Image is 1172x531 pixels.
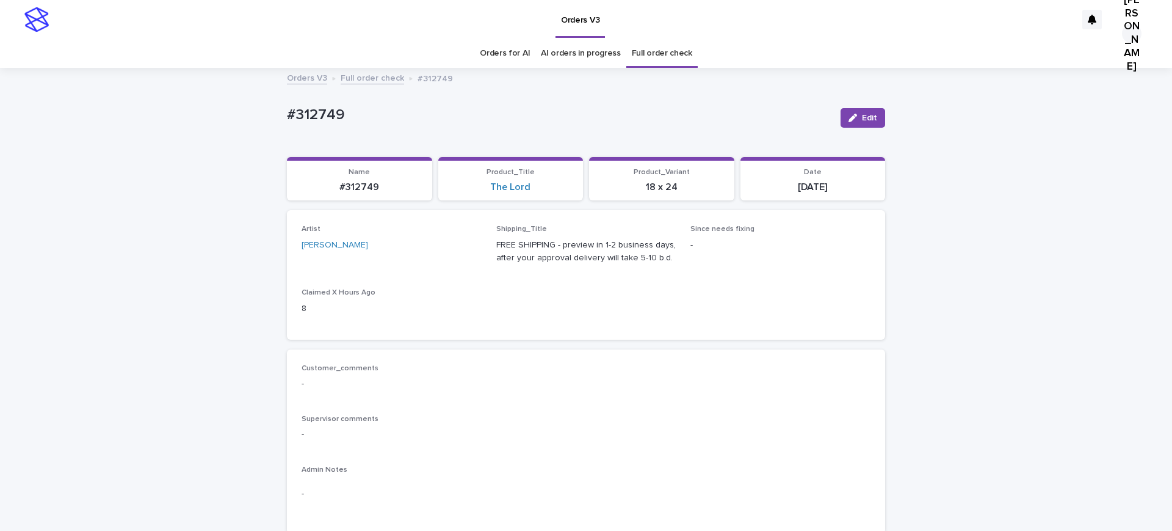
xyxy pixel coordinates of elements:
[862,114,877,122] span: Edit
[418,71,453,84] p: #312749
[294,181,425,193] p: #312749
[490,181,530,193] a: The Lord
[24,7,49,32] img: stacker-logo-s-only.png
[349,169,370,176] span: Name
[632,39,692,68] a: Full order check
[541,39,621,68] a: AI orders in progress
[302,239,368,252] a: [PERSON_NAME]
[690,239,870,252] p: -
[302,466,347,474] span: Admin Notes
[496,239,676,265] p: FREE SHIPPING - preview in 1-2 business days, after your approval delivery will take 5-10 b.d.
[302,225,320,233] span: Artist
[1122,24,1141,43] div: [PERSON_NAME]
[341,70,404,84] a: Full order check
[302,378,870,390] p: -
[690,225,754,233] span: Since needs fixing
[302,428,870,441] p: -
[487,169,535,176] span: Product_Title
[841,108,885,128] button: Edit
[748,181,878,193] p: [DATE]
[480,39,530,68] a: Orders for AI
[302,289,375,296] span: Claimed X Hours Ago
[302,365,378,372] span: Customer_comments
[634,169,690,176] span: Product_Variant
[302,302,482,315] p: 8
[804,169,822,176] span: Date
[287,106,831,124] p: #312749
[302,416,378,423] span: Supervisor comments
[496,225,547,233] span: Shipping_Title
[302,488,870,500] p: -
[287,70,327,84] a: Orders V3
[596,181,727,193] p: 18 x 24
